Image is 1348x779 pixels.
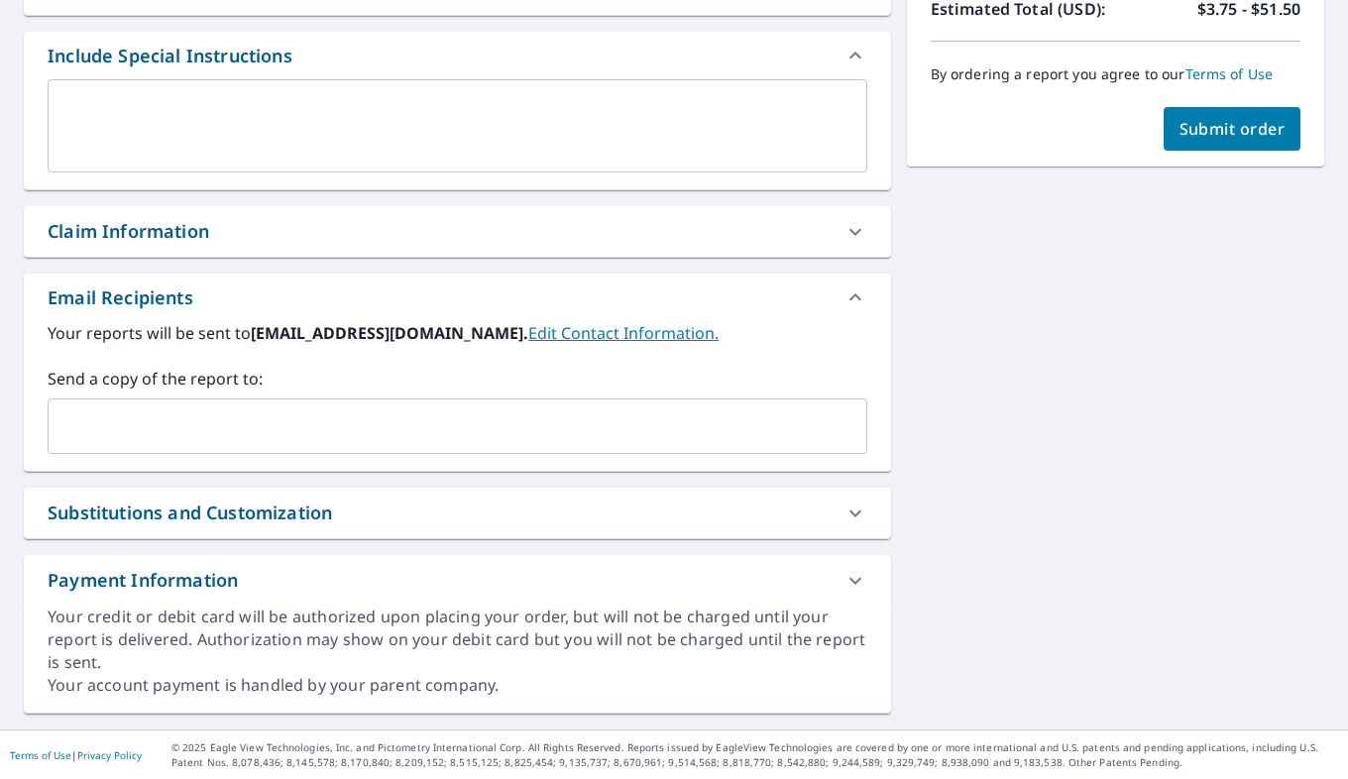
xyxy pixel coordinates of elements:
[1179,118,1286,140] span: Submit order
[24,488,891,538] div: Substitutions and Customization
[10,749,142,761] p: |
[77,748,142,762] a: Privacy Policy
[24,206,891,257] div: Claim Information
[251,322,528,344] b: [EMAIL_ADDRESS][DOMAIN_NAME].
[48,321,867,345] label: Your reports will be sent to
[171,740,1338,770] p: © 2025 Eagle View Technologies, Inc. and Pictometry International Corp. All Rights Reserved. Repo...
[48,500,332,526] div: Substitutions and Customization
[24,32,891,79] div: Include Special Instructions
[931,65,1300,83] p: By ordering a report you agree to our
[48,284,193,311] div: Email Recipients
[528,322,719,344] a: EditContactInfo
[48,567,238,594] div: Payment Information
[1164,107,1301,151] button: Submit order
[24,274,891,321] div: Email Recipients
[48,606,867,674] div: Your credit or debit card will be authorized upon placing your order, but will not be charged unt...
[24,555,891,606] div: Payment Information
[48,674,867,697] div: Your account payment is handled by your parent company.
[1185,64,1274,83] a: Terms of Use
[10,748,71,762] a: Terms of Use
[48,367,867,390] label: Send a copy of the report to:
[48,43,292,69] div: Include Special Instructions
[48,218,209,245] div: Claim Information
